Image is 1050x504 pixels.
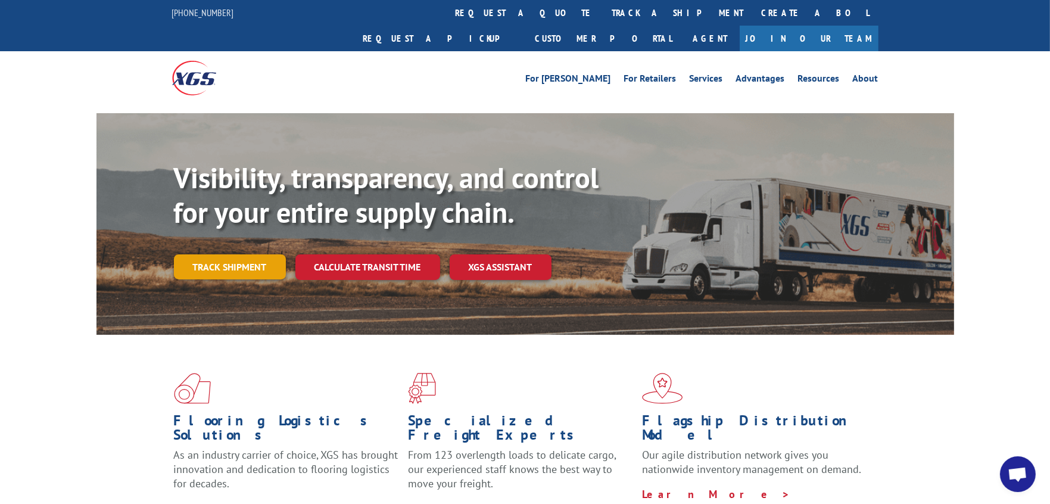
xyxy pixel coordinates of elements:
p: From 123 overlength loads to delicate cargo, our experienced staff knows the best way to move you... [408,448,633,501]
a: Services [690,74,723,87]
img: xgs-icon-focused-on-flooring-red [408,373,436,404]
a: Learn More > [642,487,790,501]
a: For [PERSON_NAME] [526,74,611,87]
a: Advantages [736,74,785,87]
b: Visibility, transparency, and control for your entire supply chain. [174,159,599,231]
a: Track shipment [174,254,286,279]
a: Agent [681,26,740,51]
a: About [853,74,878,87]
img: xgs-icon-total-supply-chain-intelligence-red [174,373,211,404]
a: [PHONE_NUMBER] [172,7,234,18]
span: As an industry carrier of choice, XGS has brought innovation and dedication to flooring logistics... [174,448,398,490]
span: Our agile distribution network gives you nationwide inventory management on demand. [642,448,861,476]
a: Join Our Team [740,26,878,51]
h1: Specialized Freight Experts [408,413,633,448]
h1: Flooring Logistics Solutions [174,413,399,448]
a: Open chat [1000,456,1036,492]
a: XGS ASSISTANT [450,254,552,280]
a: Customer Portal [526,26,681,51]
a: Resources [798,74,840,87]
h1: Flagship Distribution Model [642,413,867,448]
img: xgs-icon-flagship-distribution-model-red [642,373,683,404]
a: Request a pickup [354,26,526,51]
a: For Retailers [624,74,677,87]
a: Calculate transit time [295,254,440,280]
